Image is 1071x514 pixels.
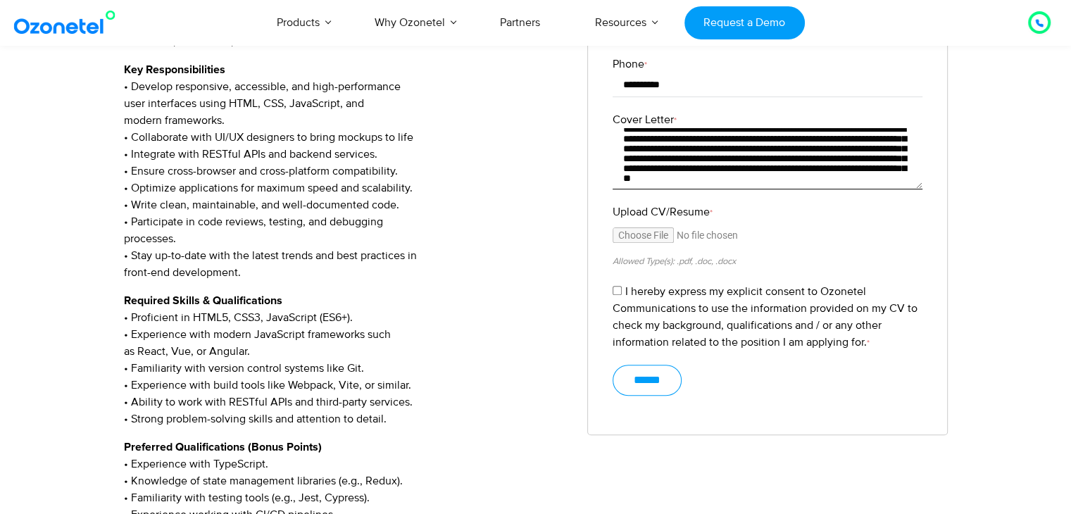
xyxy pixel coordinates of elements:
strong: Required Skills & Qualifications [124,295,282,306]
label: Upload CV/Resume [613,203,922,220]
strong: Preferred Qualifications (Bonus Points) [124,441,322,453]
a: Request a Demo [684,6,805,39]
label: Phone [613,56,922,73]
p: • Develop responsive, accessible, and high-performance user interfaces using HTML, CSS, JavaScrip... [124,61,567,281]
label: Cover Letter [613,111,922,128]
p: • Proficient in HTML5, CSS3, JavaScript (ES6+). • Experience with modern JavaScript frameworks su... [124,292,567,427]
strong: Key Responsibilities [124,64,225,75]
small: Allowed Type(s): .pdf, .doc, .docx [613,256,736,267]
label: I hereby express my explicit consent to Ozonetel Communications to use the information provided o... [613,284,917,349]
